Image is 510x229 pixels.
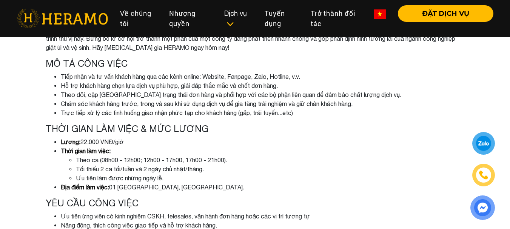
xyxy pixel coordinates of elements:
[61,183,465,192] li: 01 [GEOGRAPHIC_DATA], [GEOGRAPHIC_DATA].
[76,164,465,174] li: Tối thiểu 2 ca tối/tuần và 2 ngày chủ nhật/tháng.
[374,9,386,19] img: vn-flag.png
[398,5,493,22] button: ĐẶT DỊCH VỤ
[61,184,109,191] strong: Địa điểm làm việc:
[61,138,80,145] strong: Lương:
[61,148,111,154] strong: Thời gian làm việc:
[61,108,465,117] li: Trực tiếp xử lý các tình huống giao nhận phức tạp cho khách hàng (gấp, trái tuyến...etc)
[61,90,465,99] li: Theo dõi, cập [GEOGRAPHIC_DATA] trạng thái đơn hàng và phối hợp với các bộ phận liên quan để đảm ...
[61,99,465,108] li: Chăm sóc khách hàng trước, trong và sau khi sử dụng dịch vụ để gia tăng trải nghiệm và giữ chân k...
[46,58,465,69] h4: MÔ TẢ CÔNG VIỆC
[226,20,234,28] img: subToggleIcon
[46,198,465,209] h4: YÊU CẦU CÔNG VIỆC
[61,212,465,221] li: Ưu tiên ứng viên có kinh nghiệm CSKH, telesales, vận hành đơn hàng hoặc các vị trí tương tự
[76,174,465,183] li: Ưu tiên làm được những ngày lễ.
[61,81,465,90] li: Hỗ trợ khách hàng chọn lựa dịch vụ phù hợp, giải đáp thắc mắc và chốt đơn hàng.
[17,9,108,28] img: heramo-logo.png
[163,5,218,32] a: Nhượng quyền
[224,8,253,29] div: Dịch vụ
[76,155,465,164] li: Theo ca (08h00 - 12h00; 12h00 - 17h00, 17h00 - 21h00).
[61,72,465,81] li: Tiếp nhận và tư vấn khách hàng qua các kênh online: Website, Fanpage, Zalo, Hotline, v.v.
[46,123,465,134] h4: THỜI GIAN LÀM VIỆC & MỨC LƯƠNG
[259,5,305,32] a: Tuyển dụng
[392,10,493,17] a: ĐẶT DỊCH VỤ
[114,5,163,32] a: Về chúng tôi
[473,165,494,185] a: phone-icon
[61,137,465,146] li: 22.000 VNĐ/giờ
[305,5,368,32] a: Trở thành đối tác
[479,171,488,179] img: phone-icon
